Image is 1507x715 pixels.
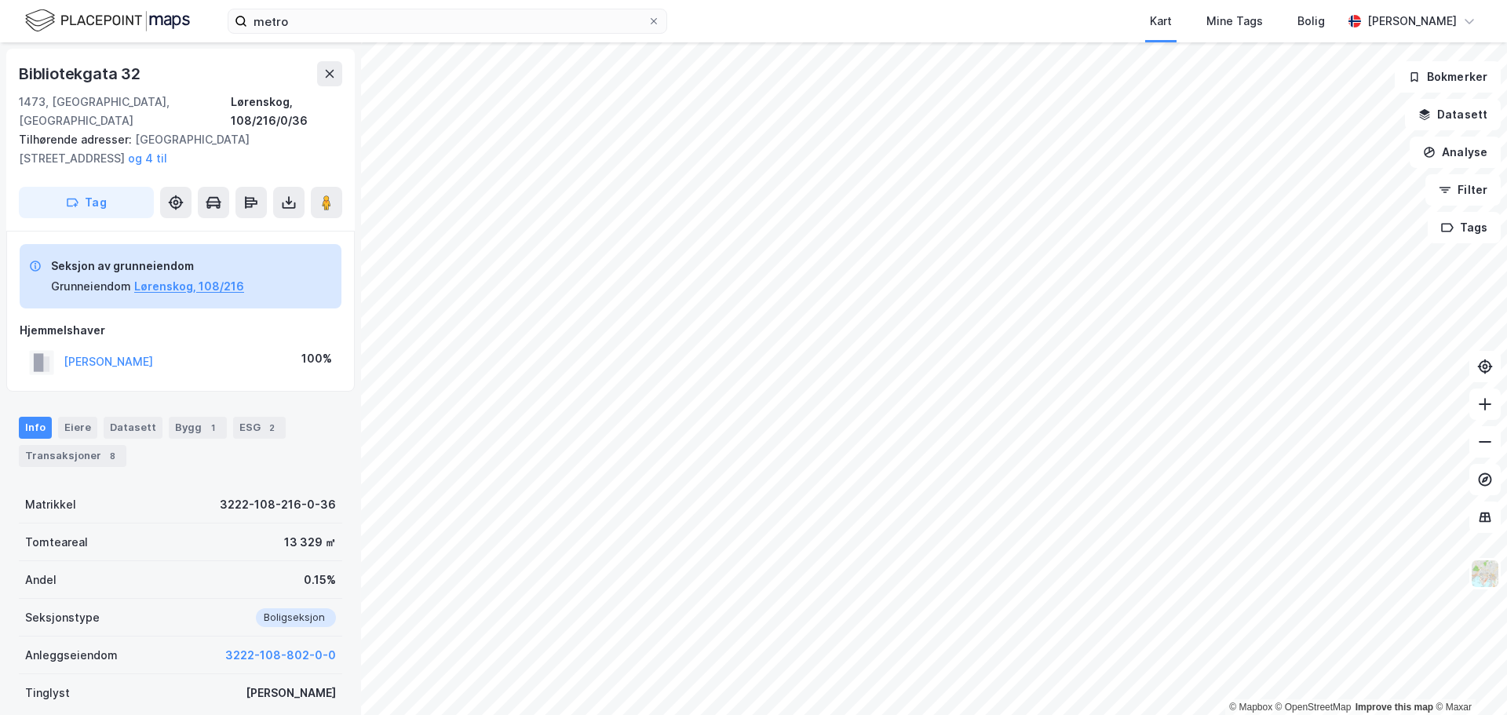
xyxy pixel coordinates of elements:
div: ESG [233,417,286,439]
div: 8 [104,448,120,464]
button: Filter [1425,174,1501,206]
div: 100% [301,349,332,368]
div: 1 [205,420,221,436]
div: [GEOGRAPHIC_DATA][STREET_ADDRESS] [19,130,330,168]
div: Bolig [1297,12,1325,31]
div: 1473, [GEOGRAPHIC_DATA], [GEOGRAPHIC_DATA] [19,93,231,130]
div: Hjemmelshaver [20,321,341,340]
div: Tinglyst [25,684,70,702]
button: Tag [19,187,154,218]
div: Seksjon av grunneiendom [51,257,244,275]
div: Mine Tags [1206,12,1263,31]
input: Søk på adresse, matrikkel, gårdeiere, leietakere eller personer [247,9,648,33]
button: Analyse [1410,137,1501,168]
div: 2 [264,420,279,436]
div: Tomteareal [25,533,88,552]
a: Mapbox [1229,702,1272,713]
div: Transaksjoner [19,445,126,467]
div: [PERSON_NAME] [1367,12,1457,31]
div: 13 329 ㎡ [284,533,336,552]
div: Matrikkel [25,495,76,514]
img: logo.f888ab2527a4732fd821a326f86c7f29.svg [25,7,190,35]
img: Z [1470,559,1500,589]
button: Lørenskog, 108/216 [134,277,244,296]
button: Bokmerker [1395,61,1501,93]
div: 0.15% [304,571,336,589]
div: Seksjonstype [25,608,100,627]
div: Grunneiendom [51,277,131,296]
button: Tags [1428,212,1501,243]
a: OpenStreetMap [1275,702,1352,713]
button: Datasett [1405,99,1501,130]
div: Bibliotekgata 32 [19,61,144,86]
div: Lørenskog, 108/216/0/36 [231,93,342,130]
div: Info [19,417,52,439]
div: Anleggseiendom [25,646,118,665]
span: Tilhørende adresser: [19,133,135,146]
div: [PERSON_NAME] [246,684,336,702]
div: Bygg [169,417,227,439]
div: 3222-108-216-0-36 [220,495,336,514]
div: Kart [1150,12,1172,31]
div: Andel [25,571,57,589]
iframe: Chat Widget [1429,640,1507,715]
button: 3222-108-802-0-0 [225,646,336,665]
div: Eiere [58,417,97,439]
div: Datasett [104,417,162,439]
a: Improve this map [1356,702,1433,713]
